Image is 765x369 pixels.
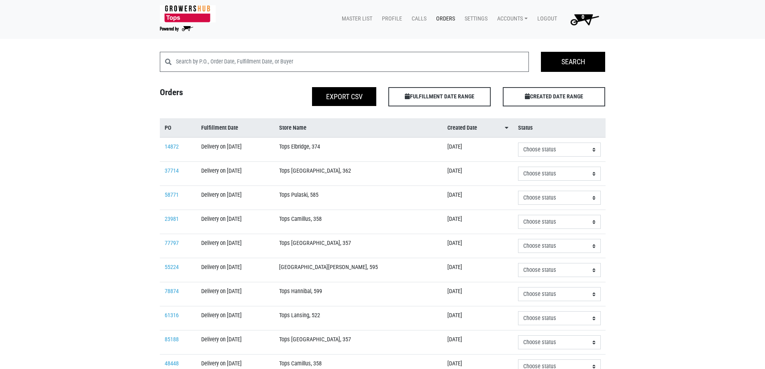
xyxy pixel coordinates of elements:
[335,11,375,27] a: Master List
[518,124,601,133] a: Status
[165,192,179,198] a: 58771
[279,124,438,133] a: Store Name
[581,14,584,20] span: 0
[176,52,529,72] input: Search by P.O., Order Date, Fulfillment Date, or Buyer
[274,162,443,186] td: Tops [GEOGRAPHIC_DATA], 362
[165,216,179,222] a: 23981
[274,137,443,162] td: Tops Elbridge, 374
[274,306,443,330] td: Tops Lansing, 522
[165,143,179,150] a: 14872
[388,87,491,106] span: FULFILLMENT DATE RANGE
[201,124,269,133] a: Fulfillment Date
[447,124,477,133] span: Created Date
[518,124,533,133] span: Status
[274,258,443,282] td: [GEOGRAPHIC_DATA][PERSON_NAME], 595
[443,330,513,355] td: [DATE]
[560,11,606,27] a: 0
[458,11,491,27] a: Settings
[196,282,274,306] td: Delivery on [DATE]
[196,330,274,355] td: Delivery on [DATE]
[274,234,443,258] td: Tops [GEOGRAPHIC_DATA], 357
[443,282,513,306] td: [DATE]
[279,124,306,133] span: Store Name
[274,210,443,234] td: Tops Camillus, 358
[160,26,193,32] img: Powered by Big Wheelbarrow
[491,11,531,27] a: Accounts
[154,87,268,103] h4: Orders
[503,87,605,106] span: CREATED DATE RANGE
[201,124,238,133] span: Fulfillment Date
[196,258,274,282] td: Delivery on [DATE]
[443,162,513,186] td: [DATE]
[196,234,274,258] td: Delivery on [DATE]
[274,330,443,355] td: Tops [GEOGRAPHIC_DATA], 357
[443,137,513,162] td: [DATE]
[165,312,179,319] a: 61316
[196,306,274,330] td: Delivery on [DATE]
[274,186,443,210] td: Tops Pulaski, 585
[165,360,179,367] a: 48448
[443,306,513,330] td: [DATE]
[165,240,179,247] a: 77797
[160,5,216,22] img: 279edf242af8f9d49a69d9d2afa010fb.png
[165,336,179,343] a: 85188
[443,258,513,282] td: [DATE]
[165,167,179,174] a: 37714
[196,210,274,234] td: Delivery on [DATE]
[165,264,179,271] a: 55224
[196,162,274,186] td: Delivery on [DATE]
[375,11,405,27] a: Profile
[567,11,602,27] img: Cart
[443,210,513,234] td: [DATE]
[274,282,443,306] td: Tops Hannibal, 599
[312,87,376,106] button: Export CSV
[196,137,274,162] td: Delivery on [DATE]
[165,288,179,295] a: 78874
[165,124,171,133] span: PO
[443,186,513,210] td: [DATE]
[430,11,458,27] a: Orders
[196,186,274,210] td: Delivery on [DATE]
[405,11,430,27] a: Calls
[541,52,605,72] input: Search
[447,124,508,133] a: Created Date
[531,11,560,27] a: Logout
[165,124,192,133] a: PO
[443,234,513,258] td: [DATE]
